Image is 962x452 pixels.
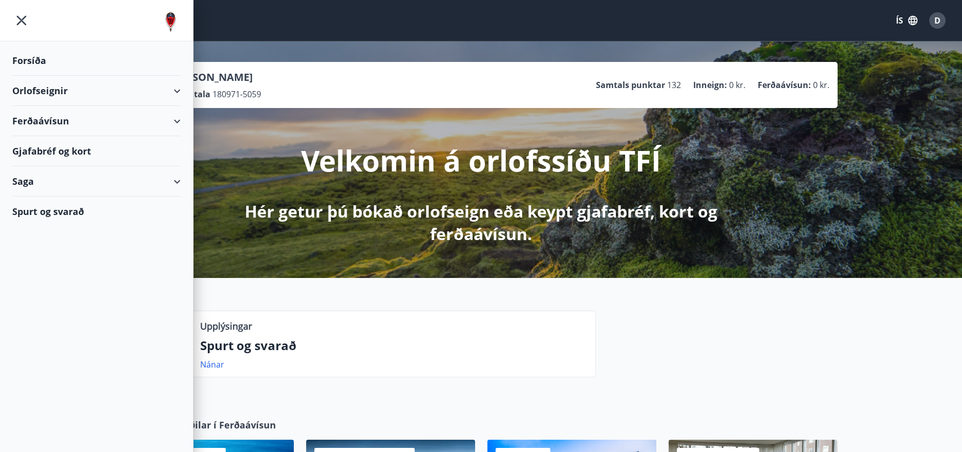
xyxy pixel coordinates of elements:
[170,70,261,84] p: [PERSON_NAME]
[925,8,950,33] button: D
[758,79,811,91] p: Ferðaávísun :
[813,79,829,91] span: 0 kr.
[212,89,261,100] span: 180971-5059
[12,106,181,136] div: Ferðaávísun
[596,79,665,91] p: Samtals punktar
[934,15,940,26] span: D
[12,11,31,30] button: menu
[200,359,224,370] a: Nánar
[200,319,252,333] p: Upplýsingar
[160,11,181,32] img: union_logo
[729,79,745,91] span: 0 kr.
[693,79,727,91] p: Inneign :
[667,79,681,91] span: 132
[12,76,181,106] div: Orlofseignir
[12,166,181,197] div: Saga
[12,197,181,226] div: Spurt og svarað
[12,46,181,76] div: Forsíða
[200,337,587,354] p: Spurt og svarað
[890,11,923,30] button: ÍS
[211,200,752,245] p: Hér getur þú bókað orlofseign eða keypt gjafabréf, kort og ferðaávísun.
[137,418,276,432] span: Samstarfsaðilar í Ferðaávísun
[12,136,181,166] div: Gjafabréf og kort
[301,141,661,180] p: Velkomin á orlofssíðu TFÍ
